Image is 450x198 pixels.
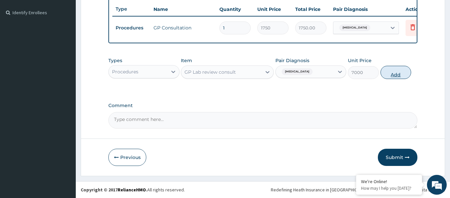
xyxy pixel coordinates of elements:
[112,68,138,75] div: Procedures
[184,69,236,75] div: GP Lab review consult
[12,33,27,50] img: d_794563401_company_1708531726252_794563401
[150,21,216,34] td: GP Consultation
[3,130,126,153] textarea: Type your message and hit 'Enter'
[76,181,450,198] footer: All rights reserved.
[339,24,370,31] span: [MEDICAL_DATA]
[282,68,313,75] span: [MEDICAL_DATA]
[378,149,417,166] button: Submit
[34,37,111,46] div: Chat with us now
[38,58,91,125] span: We're online!
[108,58,122,63] label: Types
[380,66,411,79] button: Add
[402,3,435,16] th: Actions
[108,3,124,19] div: Minimize live chat window
[271,186,445,193] div: Redefining Heath Insurance in [GEOGRAPHIC_DATA] using Telemedicine and Data Science!
[150,3,216,16] th: Name
[108,149,146,166] button: Previous
[112,3,150,15] th: Type
[112,22,150,34] td: Procedures
[361,185,417,191] p: How may I help you today?
[275,57,309,64] label: Pair Diagnosis
[216,3,254,16] th: Quantity
[348,57,372,64] label: Unit Price
[254,3,292,16] th: Unit Price
[330,3,402,16] th: Pair Diagnosis
[81,187,147,193] strong: Copyright © 2017 .
[108,103,417,108] label: Comment
[118,187,146,193] a: RelianceHMO
[292,3,330,16] th: Total Price
[361,178,417,184] div: We're Online!
[181,57,192,64] label: Item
